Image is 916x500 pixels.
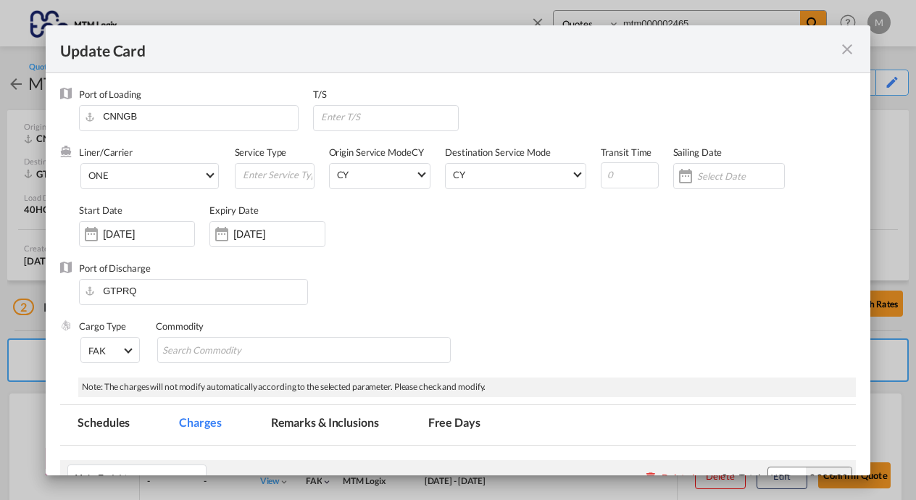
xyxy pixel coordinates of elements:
[337,169,349,180] div: CY
[79,320,126,332] label: Cargo Type
[329,146,412,158] label: Origin Service Mode
[79,88,141,100] label: Port of Loading
[329,146,446,204] div: CY
[86,106,298,128] input: Enter Port of Loading
[79,262,150,274] label: Port of Discharge
[80,163,218,189] md-select: Select Liner: ONE
[88,345,106,357] div: FAK
[601,146,652,158] label: Transit Time
[157,337,451,363] md-chips-wrap: Chips container. Enter the text area, then type text, and press enter to add a chip.
[411,405,498,445] md-tab-item: Free Days
[673,146,723,158] label: Sailing Date
[644,472,707,483] button: Delete Leg
[838,41,856,58] md-icon: icon-close fg-AAA8AD m-0 pointer
[75,467,206,488] input: Leg Name
[644,470,658,485] md-icon: icon-delete
[46,25,870,475] md-dialog: Update CardPort of ...
[86,280,307,301] input: Enter Port of Discharge
[209,204,259,216] label: Expiry Date
[156,320,204,332] label: Commodity
[601,162,659,188] input: 0
[60,405,147,445] md-tab-item: Schedules
[336,164,430,185] md-select: Select Origin Service Mode: CY
[313,88,327,100] label: T/S
[453,169,465,180] div: CY
[235,146,287,158] label: Service Type
[78,378,856,397] div: Note: The charges will not modify automatically according to the selected parameter. Please check...
[60,320,72,331] img: cargo.png
[662,472,707,483] div: Delete Leg
[79,146,133,158] label: Liner/Carrier
[451,164,585,185] md-select: Select Destination Service Mode: CY
[80,337,140,363] md-select: Select Cargo type: FAK
[697,170,784,182] input: Select Date
[103,228,194,240] input: Start Date
[79,204,122,216] label: Start Date
[806,467,852,488] div: 3,200.00
[162,339,295,362] input: Search Commodity
[88,170,109,181] div: ONE
[445,146,551,158] label: Destination Service Mode
[241,164,314,186] input: Enter Service Type
[162,405,238,445] md-tab-item: Charges
[60,405,512,445] md-pagination-wrapper: Use the left and right arrow keys to navigate between tabs
[722,471,759,484] div: Sub Total
[233,228,325,240] input: Expiry Date
[60,40,838,58] div: Update Card
[320,106,459,128] input: Enter T/S
[254,405,396,445] md-tab-item: Remarks & Inclusions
